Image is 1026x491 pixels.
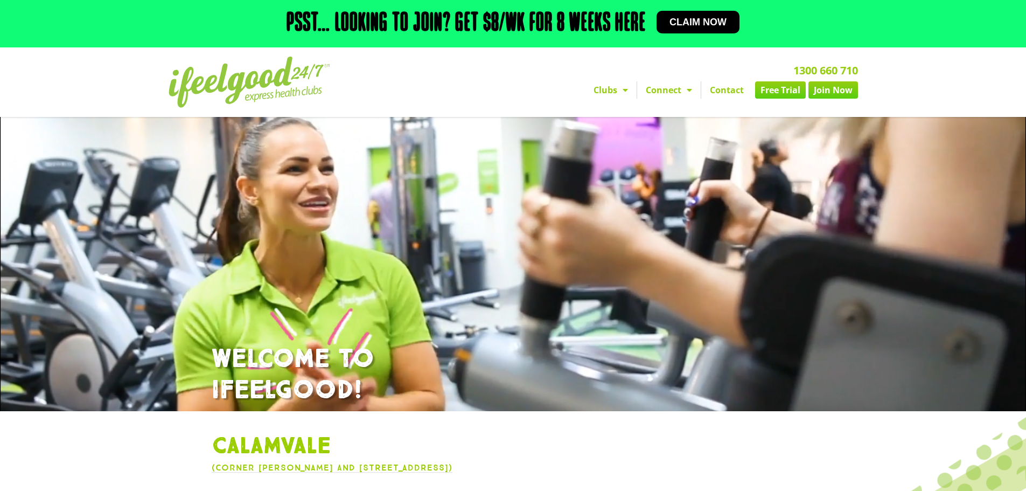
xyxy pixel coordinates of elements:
[657,11,739,33] a: Claim now
[637,81,701,99] a: Connect
[701,81,752,99] a: Contact
[212,433,815,461] h1: Calamvale
[808,81,858,99] a: Join Now
[793,63,858,78] a: 1300 660 710
[755,81,806,99] a: Free Trial
[585,81,637,99] a: Clubs
[287,11,646,37] h2: Psst… Looking to join? Get $8/wk for 8 weeks here
[212,344,815,406] h1: WELCOME TO IFEELGOOD!
[212,462,452,473] a: (Corner [PERSON_NAME] and [STREET_ADDRESS])
[414,81,858,99] nav: Menu
[669,17,727,27] span: Claim now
